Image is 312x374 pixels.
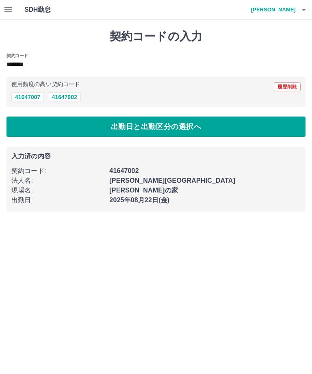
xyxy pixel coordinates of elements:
[11,82,80,87] p: 使用頻度の高い契約コード
[109,197,169,203] b: 2025年08月22日(金)
[48,92,80,102] button: 41647002
[274,82,301,91] button: 履歴削除
[11,186,104,195] p: 現場名 :
[11,92,44,102] button: 41647007
[109,177,235,184] b: [PERSON_NAME][GEOGRAPHIC_DATA]
[11,166,104,176] p: 契約コード :
[109,187,178,194] b: [PERSON_NAME]の家
[109,167,139,174] b: 41647002
[11,195,104,205] p: 出勤日 :
[6,52,28,59] h2: 契約コード
[11,176,104,186] p: 法人名 :
[11,153,301,160] p: 入力済の内容
[6,117,305,137] button: 出勤日と出勤区分の選択へ
[6,30,305,43] h1: 契約コードの入力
